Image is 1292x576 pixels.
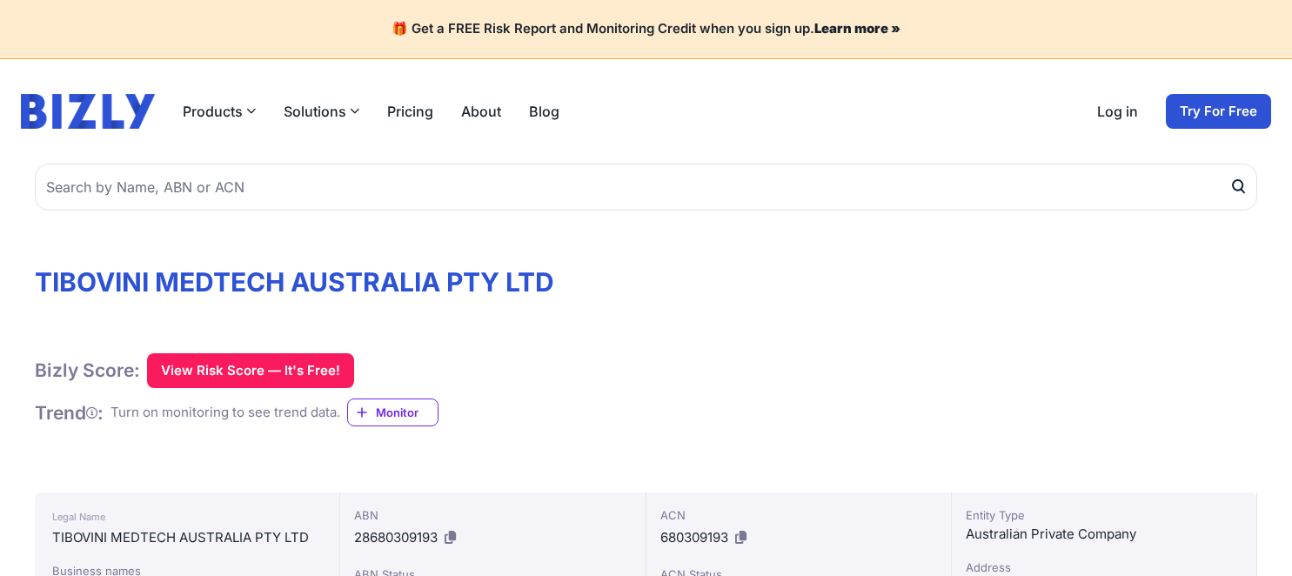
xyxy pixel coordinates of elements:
[21,21,1271,37] h4: 🎁 Get a FREE Risk Report and Monitoring Credit when you sign up.
[966,506,1242,524] div: Entity Type
[1166,94,1271,129] a: Try For Free
[461,101,501,122] a: About
[529,101,559,122] a: Blog
[52,527,322,548] div: TIBOVINI MEDTECH AUSTRALIA PTY LTD
[347,399,438,426] a: Monitor
[1097,101,1138,122] a: Log in
[35,358,140,382] h1: Bizly Score:
[284,101,359,122] button: Solutions
[354,529,438,546] span: 28680309193
[660,506,937,524] div: ACN
[110,403,340,423] div: Turn on monitoring to see trend data.
[387,101,433,122] a: Pricing
[35,401,104,425] h1: Trend :
[147,353,354,388] button: View Risk Score — It's Free!
[814,20,900,37] a: Learn more »
[660,529,728,546] span: 680309193
[52,506,322,527] div: Legal Name
[35,266,1257,298] h1: TIBOVINI MEDTECH AUSTRALIA PTY LTD
[966,559,1242,576] div: Address
[183,101,256,122] button: Products
[354,506,631,524] div: ABN
[376,404,438,421] span: Monitor
[966,524,1242,545] div: Australian Private Company
[35,164,1257,211] input: Search by Name, ABN or ACN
